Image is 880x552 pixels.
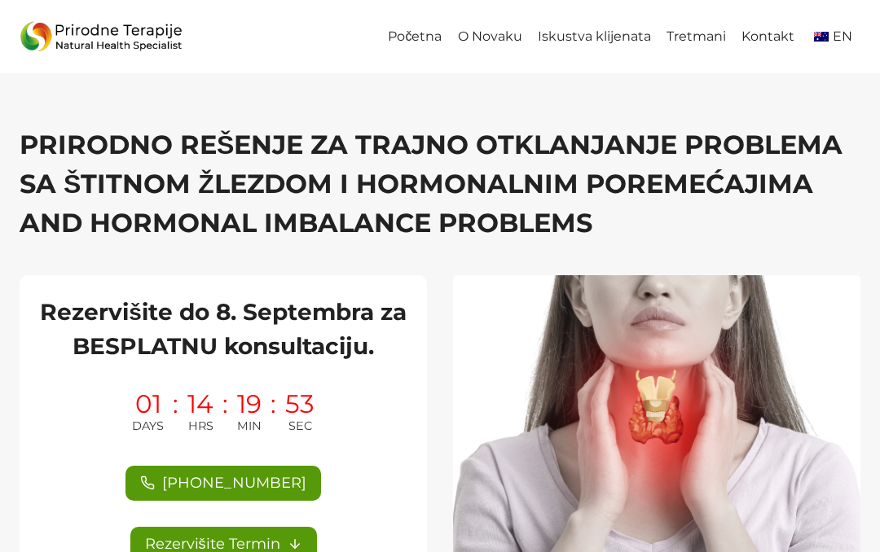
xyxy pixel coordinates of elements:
[162,471,306,495] span: [PHONE_NUMBER]
[450,19,530,55] a: O Novaku
[237,392,262,417] span: 19
[381,19,860,55] nav: Primary Navigation
[833,28,852,44] span: EN
[173,392,178,436] span: :
[222,392,228,436] span: :
[814,32,829,42] img: English
[288,417,312,436] span: SEC
[187,392,213,417] span: 14
[381,19,450,55] a: Početna
[658,19,733,55] a: Tretmani
[39,295,407,363] h2: Rezervišite do 8. Septembra za BESPLATNU konsultaciju.
[20,125,860,243] h1: PRIRODNO REŠENJE ZA TRAJNO OTKLANJANJE PROBLEMA SA ŠTITNOM ŽLEZDOM I HORMONALNIM POREMEĆAJIMA AND...
[734,19,803,55] a: Kontakt
[237,417,262,436] span: MIN
[271,392,276,436] span: :
[803,19,860,55] a: en_AUEN
[20,17,183,57] img: Prirodne_Terapije_Logo - Prirodne Terapije
[125,466,321,501] a: [PHONE_NUMBER]
[132,417,164,436] span: DAYS
[285,392,315,417] span: 53
[530,19,658,55] a: Iskustva klijenata
[188,417,213,436] span: HRS
[135,392,161,417] span: 01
